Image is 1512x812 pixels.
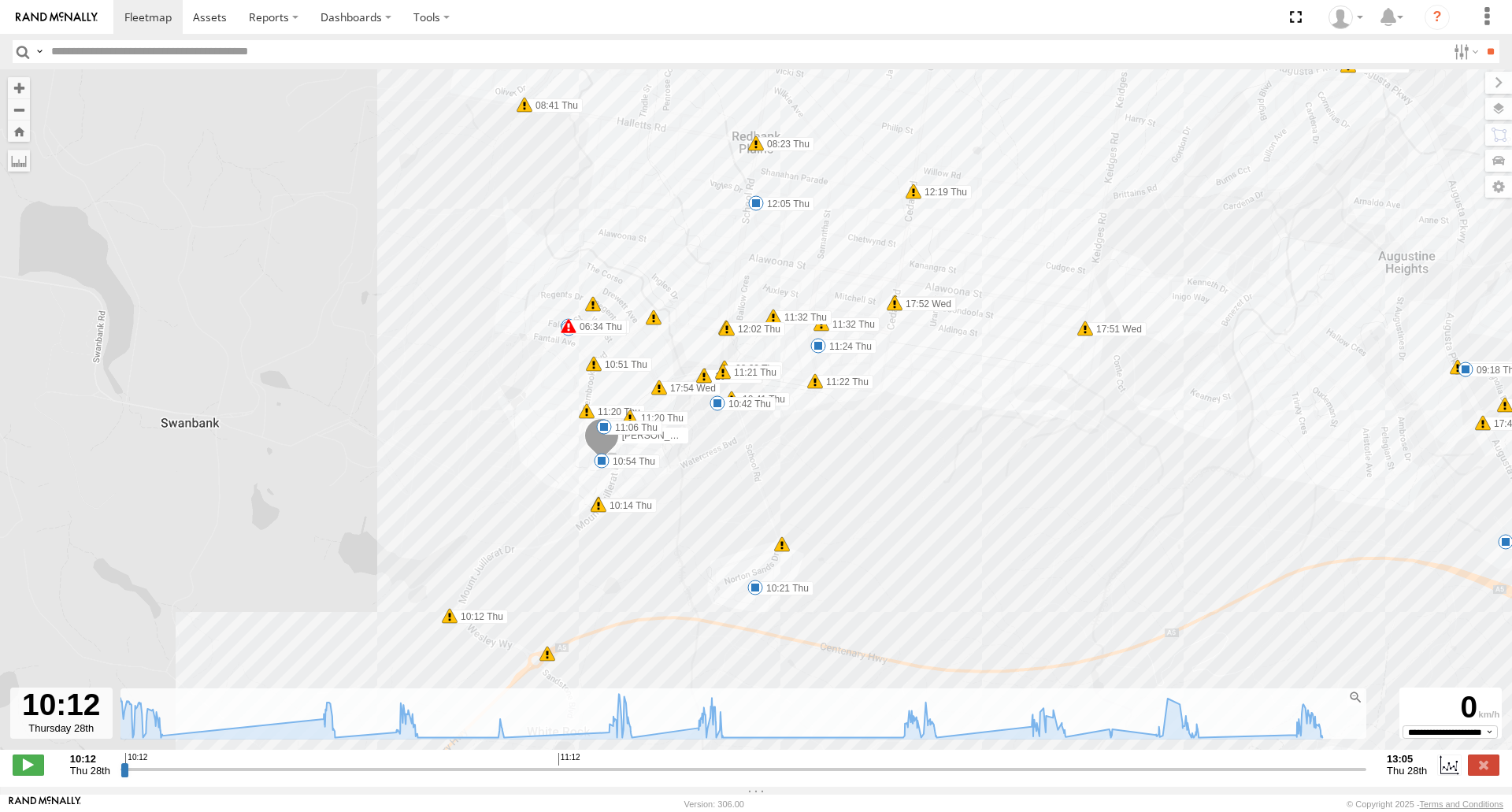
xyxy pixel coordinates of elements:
[913,185,972,199] label: 12:19 Thu
[598,499,657,513] label: 10:14 Thu
[704,369,762,384] label: 10:50 Thu
[587,405,645,419] label: 11:20 Thu
[646,310,661,325] div: 5
[622,430,774,441] span: [PERSON_NAME] B - Corolla Hatch
[821,317,880,332] label: 11:32 Thu
[659,381,721,395] label: 17:54 Wed
[1323,6,1369,29] div: Marco DiBenedetto
[723,365,781,380] label: 11:21 Thu
[598,498,657,512] label: 08:20 Thu
[1348,59,1410,73] label: 17:47 Wed
[524,98,583,113] label: 08:41 Thu
[1425,5,1450,30] i: ?
[755,581,813,595] label: 10:21 Thu
[773,310,832,324] label: 11:32 Thu
[756,197,814,211] label: 12:05 Thu
[717,397,776,411] label: 10:42 Thu
[1402,690,1499,725] div: 0
[558,753,580,766] span: 11:12
[727,322,785,336] label: 12:02 Thu
[16,12,98,23] img: rand-logo.svg
[450,610,508,624] label: 10:12 Thu
[8,98,30,121] button: Zoom out
[594,358,652,372] label: 10:51 Thu
[602,454,660,469] label: 10:54 Thu
[724,362,783,376] label: 08:22 Thu
[1387,753,1427,765] strong: 13:05
[1485,176,1512,198] label: Map Settings
[815,375,873,389] label: 11:22 Thu
[585,296,601,312] div: 8
[1447,40,1481,63] label: Search Filter Options
[1468,755,1499,775] label: Close
[604,421,662,435] label: 11:06 Thu
[569,322,627,336] label: 11:35 Thu
[125,753,147,766] span: 10:12
[1085,322,1147,336] label: 17:51 Wed
[895,296,957,310] label: 17:52 Wed
[818,339,876,354] label: 11:24 Thu
[539,646,555,662] div: 11
[569,320,627,334] label: 06:34 Thu
[8,121,30,142] button: Zoom Home
[726,321,784,336] label: 06:38 Thu
[70,765,110,777] span: Thu 28th Aug 2025
[630,411,688,425] label: 11:20 Thu
[33,40,46,63] label: Search Query
[774,536,790,552] div: 5
[684,799,744,809] div: Version: 306.00
[1347,799,1503,809] div: © Copyright 2025 -
[13,755,44,775] label: Play/Stop
[895,297,956,311] label: 17:52 Wed
[1420,799,1503,809] a: Terms and Conditions
[8,77,30,98] button: Zoom in
[8,150,30,172] label: Measure
[732,392,790,406] label: 10:41 Thu
[756,137,814,151] label: 08:23 Thu
[9,796,81,812] a: Visit our Website
[70,753,110,765] strong: 10:12
[1387,765,1427,777] span: Thu 28th Aug 2025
